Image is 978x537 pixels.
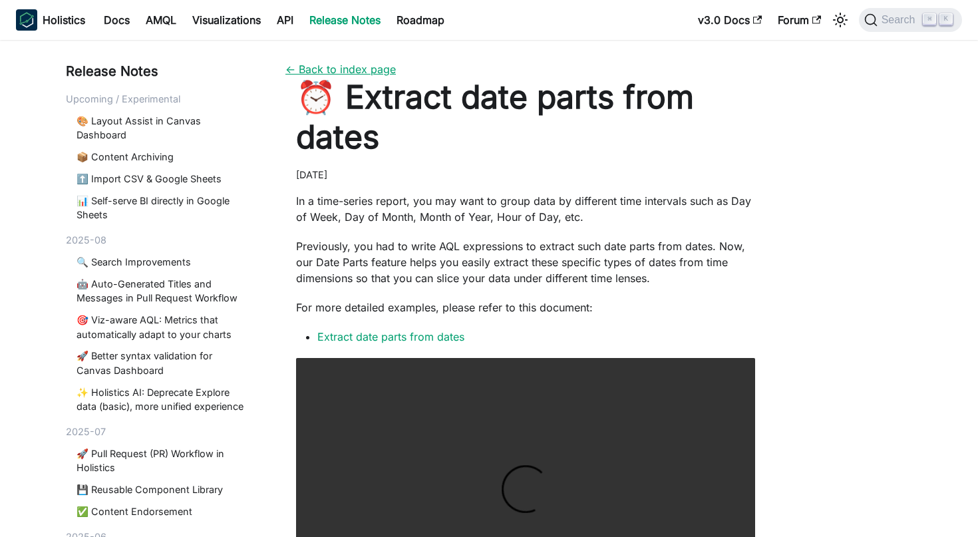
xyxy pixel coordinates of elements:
[66,425,253,439] div: 2025-07
[770,9,829,31] a: Forum
[77,385,248,414] a: ✨ Holistics AI: Deprecate Explore data (basic), more unified experience
[317,330,464,343] a: Extract date parts from dates
[878,14,923,26] span: Search
[690,9,770,31] a: v3.0 Docs
[77,255,248,269] a: 🔍 Search Improvements
[16,9,85,31] a: HolisticsHolistics
[43,12,85,28] b: Holistics
[77,349,248,377] a: 🚀 Better syntax validation for Canvas Dashboard
[269,9,301,31] a: API
[138,9,184,31] a: AMQL
[77,482,248,497] a: 💾 Reusable Component Library
[77,504,248,519] a: ✅ Content Endorsement
[77,114,248,142] a: 🎨 Layout Assist in Canvas Dashboard
[830,9,851,31] button: Switch between dark and light mode (currently light mode)
[66,233,253,248] div: 2025-08
[77,447,248,475] a: 🚀 Pull Request (PR) Workflow in Holistics
[285,63,396,76] a: ← Back to index page
[296,169,327,180] time: [DATE]
[301,9,389,31] a: Release Notes
[859,8,962,32] button: Search (Command+K)
[296,299,755,315] p: For more detailed examples, please refer to this document:
[77,313,248,341] a: 🎯 Viz-aware AQL: Metrics that automatically adapt to your charts
[77,194,248,222] a: 📊 Self-serve BI directly in Google Sheets
[66,92,253,106] div: Upcoming / Experimental
[939,13,953,25] kbd: K
[66,61,253,537] nav: Blog recent posts navigation
[66,61,253,81] div: Release Notes
[389,9,452,31] a: Roadmap
[296,193,755,225] p: In a time-series report, you may want to group data by different time intervals such as Day of We...
[77,172,248,186] a: ⬆️ Import CSV & Google Sheets
[96,9,138,31] a: Docs
[923,13,936,25] kbd: ⌘
[296,238,755,286] p: Previously, you had to write AQL expressions to extract such date parts from dates. Now, our Date...
[184,9,269,31] a: Visualizations
[16,9,37,31] img: Holistics
[77,277,248,305] a: 🤖 Auto-Generated Titles and Messages in Pull Request Workflow
[77,150,248,164] a: 📦 Content Archiving
[296,77,755,157] h1: ⏰ Extract date parts from dates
